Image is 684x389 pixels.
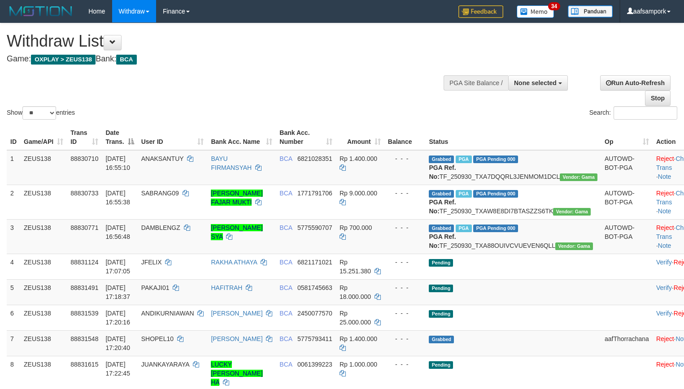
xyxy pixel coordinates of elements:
[429,190,454,198] span: Grabbed
[20,185,67,219] td: ZEUS138
[656,155,674,162] a: Reject
[429,156,454,163] span: Grabbed
[297,284,332,291] span: Copy 0581745663 to clipboard
[656,190,674,197] a: Reject
[429,285,453,292] span: Pending
[601,330,653,356] td: aafThorrachana
[456,190,471,198] span: Marked by aafsolysreylen
[336,125,384,150] th: Amount: activate to sort column ascending
[20,219,67,254] td: ZEUS138
[458,5,503,18] img: Feedback.jpg
[22,106,56,120] select: Showentries
[141,361,189,368] span: JUANKAYARAYA
[444,75,508,91] div: PGA Site Balance /
[429,225,454,232] span: Grabbed
[340,361,377,368] span: Rp 1.000.000
[279,259,292,266] span: BCA
[141,284,170,291] span: PAKAJI01
[20,254,67,279] td: ZEUS138
[279,361,292,368] span: BCA
[658,173,671,180] a: Note
[105,259,130,275] span: [DATE] 17:07:05
[508,75,568,91] button: None selected
[425,125,601,150] th: Status
[7,279,20,305] td: 5
[279,224,292,231] span: BCA
[340,259,371,275] span: Rp 15.251.380
[429,233,456,249] b: PGA Ref. No:
[456,156,471,163] span: Marked by aafsolysreylen
[553,208,591,216] span: Vendor URL: https://trx31.1velocity.biz
[429,310,453,318] span: Pending
[645,91,671,106] a: Stop
[7,305,20,330] td: 6
[514,79,557,86] span: None selected
[211,335,262,342] a: [PERSON_NAME]
[105,361,130,377] span: [DATE] 17:22:45
[105,310,130,326] span: [DATE] 17:20:16
[70,310,98,317] span: 88831539
[7,330,20,356] td: 7
[429,336,454,343] span: Grabbed
[548,2,560,10] span: 34
[70,259,98,266] span: 88831124
[658,242,671,249] a: Note
[207,125,276,150] th: Bank Acc. Name: activate to sort column ascending
[425,219,601,254] td: TF_250930_TXA88OUIVCVUEVEN6QLL
[20,150,67,185] td: ZEUS138
[340,335,377,342] span: Rp 1.400.000
[105,190,130,206] span: [DATE] 16:55:38
[388,223,422,232] div: - - -
[656,335,674,342] a: Reject
[70,224,98,231] span: 88830771
[600,75,671,91] a: Run Auto-Refresh
[656,259,672,266] a: Verify
[70,335,98,342] span: 88831548
[211,190,262,206] a: [PERSON_NAME] FAJAR MUKTI
[141,155,184,162] span: ANAKSANTUY
[388,334,422,343] div: - - -
[656,310,672,317] a: Verify
[211,155,252,171] a: BAYU FIRMANSYAH
[7,185,20,219] td: 2
[211,224,262,240] a: [PERSON_NAME] SYA
[656,224,674,231] a: Reject
[601,185,653,219] td: AUTOWD-BOT-PGA
[105,224,130,240] span: [DATE] 16:56:48
[7,32,447,50] h1: Withdraw List
[7,4,75,18] img: MOTION_logo.png
[340,224,372,231] span: Rp 700.000
[589,106,677,120] label: Search:
[388,189,422,198] div: - - -
[560,173,597,181] span: Vendor URL: https://trx31.1velocity.biz
[7,125,20,150] th: ID
[279,284,292,291] span: BCA
[601,219,653,254] td: AUTOWD-BOT-PGA
[279,190,292,197] span: BCA
[105,284,130,300] span: [DATE] 17:18:37
[297,335,332,342] span: Copy 5775793411 to clipboard
[7,55,447,64] h4: Game: Bank:
[429,164,456,180] b: PGA Ref. No:
[340,190,377,197] span: Rp 9.000.000
[429,259,453,267] span: Pending
[279,335,292,342] span: BCA
[425,185,601,219] td: TF_250930_TXAW8E8DI7BTASZZS6TK
[116,55,136,65] span: BCA
[141,259,162,266] span: JFELIX
[141,335,174,342] span: SHOPEL10
[138,125,208,150] th: User ID: activate to sort column ascending
[7,150,20,185] td: 1
[70,361,98,368] span: 88831615
[70,190,98,197] span: 88830733
[276,125,336,150] th: Bank Acc. Number: activate to sort column ascending
[517,5,554,18] img: Button%20Memo.svg
[555,242,593,250] span: Vendor URL: https://trx31.1velocity.biz
[429,361,453,369] span: Pending
[340,155,377,162] span: Rp 1.400.000
[297,190,332,197] span: Copy 1771791706 to clipboard
[388,309,422,318] div: - - -
[297,259,332,266] span: Copy 6821171021 to clipboard
[340,284,371,300] span: Rp 18.000.000
[297,224,332,231] span: Copy 5775590707 to clipboard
